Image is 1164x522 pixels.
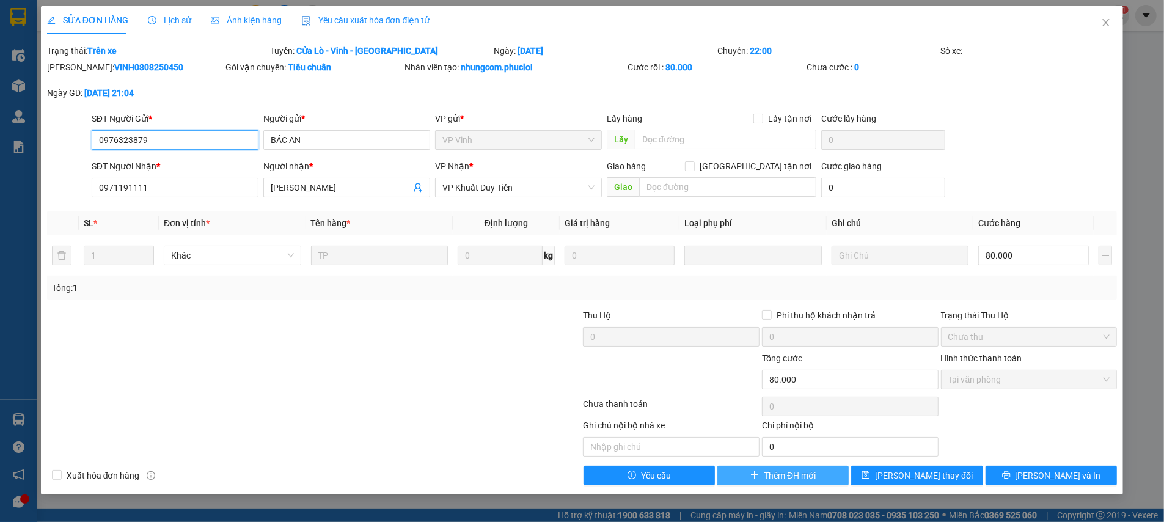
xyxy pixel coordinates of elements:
[635,130,816,149] input: Dọc đường
[492,44,716,57] div: Ngày:
[862,471,870,480] span: save
[583,419,760,437] div: Ghi chú nội bộ nhà xe
[114,62,183,72] b: VINH0808250450
[47,16,56,24] span: edit
[311,246,448,265] input: VD: Bàn, Ghế
[565,246,675,265] input: 0
[1089,6,1123,40] button: Close
[164,218,210,228] span: Đơn vị tính
[47,61,224,74] div: [PERSON_NAME]:
[211,15,282,25] span: Ảnh kiện hàng
[301,16,311,26] img: icon
[301,15,430,25] span: Yêu cầu xuất hóa đơn điện tử
[413,183,423,193] span: user-add
[716,44,940,57] div: Chuyến:
[461,62,533,72] b: nhungcom.phucloi
[46,44,269,57] div: Trạng thái:
[52,281,450,295] div: Tổng: 1
[565,218,610,228] span: Giá trị hàng
[679,211,826,235] th: Loại phụ phí
[92,112,258,125] div: SĐT Người Gửi
[435,161,469,171] span: VP Nhận
[47,15,128,25] span: SỬA ĐƠN HÀNG
[978,218,1020,228] span: Cước hàng
[47,86,224,100] div: Ngày GD:
[442,131,595,149] span: VP Vinh
[435,112,602,125] div: VP gửi
[15,15,76,76] img: logo.jpg
[1002,471,1011,480] span: printer
[827,211,973,235] th: Ghi chú
[114,45,511,61] li: Hotline: 02386655777, 02462925925, 0944789456
[84,88,134,98] b: [DATE] 21:04
[583,437,760,457] input: Nhập ghi chú
[607,114,642,123] span: Lấy hàng
[948,370,1110,389] span: Tại văn phòng
[148,16,156,24] span: clock-circle
[628,471,636,480] span: exclamation-circle
[607,161,646,171] span: Giao hàng
[628,61,805,74] div: Cước rồi :
[147,471,155,480] span: info-circle
[518,46,543,56] b: [DATE]
[851,466,983,485] button: save[PERSON_NAME] thay đổi
[583,311,611,320] span: Thu Hộ
[15,89,116,109] b: GỬI : VP Vinh
[225,61,402,74] div: Gói vận chuyển:
[1016,469,1101,482] span: [PERSON_NAME] và In
[269,44,492,57] div: Tuyến:
[763,112,816,125] span: Lấy tận nơi
[84,218,93,228] span: SL
[288,62,331,72] b: Tiêu chuẩn
[171,246,293,265] span: Khác
[263,112,430,125] div: Người gửi
[607,177,639,197] span: Giao
[114,30,511,45] li: [PERSON_NAME], [PERSON_NAME]
[940,44,1119,57] div: Số xe:
[543,246,555,265] span: kg
[941,353,1022,363] label: Hình thức thanh toán
[1101,18,1111,28] span: close
[821,178,945,197] input: Cước giao hàng
[948,328,1110,346] span: Chưa thu
[607,130,635,149] span: Lấy
[1099,246,1112,265] button: plus
[311,218,351,228] span: Tên hàng
[641,469,671,482] span: Yêu cầu
[442,178,595,197] span: VP Khuất Duy Tiến
[717,466,849,485] button: plusThêm ĐH mới
[750,46,772,56] b: 22:00
[821,161,882,171] label: Cước giao hàng
[211,16,219,24] span: picture
[582,397,761,419] div: Chưa thanh toán
[875,469,973,482] span: [PERSON_NAME] thay đổi
[821,114,876,123] label: Cước lấy hàng
[762,419,939,437] div: Chi phí nội bộ
[92,160,258,173] div: SĐT Người Nhận
[404,61,626,74] div: Nhân viên tạo:
[832,246,968,265] input: Ghi Chú
[807,61,983,74] div: Chưa cước :
[52,246,71,265] button: delete
[296,46,438,56] b: Cửa Lò - Vinh - [GEOGRAPHIC_DATA]
[772,309,880,322] span: Phí thu hộ khách nhận trả
[764,469,816,482] span: Thêm ĐH mới
[762,353,802,363] span: Tổng cước
[695,160,816,173] span: [GEOGRAPHIC_DATA] tận nơi
[639,177,816,197] input: Dọc đường
[87,46,117,56] b: Trên xe
[821,130,945,150] input: Cước lấy hàng
[148,15,191,25] span: Lịch sử
[986,466,1117,485] button: printer[PERSON_NAME] và In
[485,218,528,228] span: Định lượng
[854,62,859,72] b: 0
[263,160,430,173] div: Người nhận
[62,469,145,482] span: Xuất hóa đơn hàng
[941,309,1118,322] div: Trạng thái Thu Hộ
[666,62,693,72] b: 80.000
[750,471,759,480] span: plus
[584,466,715,485] button: exclamation-circleYêu cầu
